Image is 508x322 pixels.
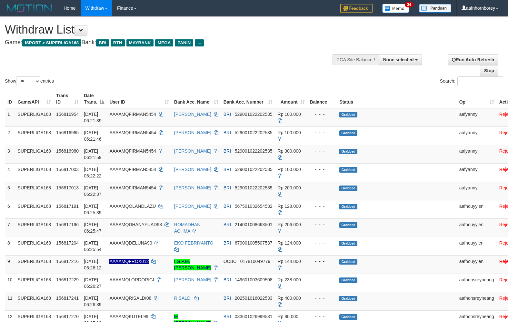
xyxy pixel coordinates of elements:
a: [PERSON_NAME] [174,277,211,282]
span: Copy 529001022202535 to clipboard [235,148,273,154]
span: Copy 529001022202535 to clipboard [235,185,273,190]
span: OCBC [224,259,236,264]
img: Button%20Memo.svg [382,4,409,13]
td: 4 [5,163,15,182]
td: SUPERLIGA168 [15,218,54,237]
span: Grabbed [339,112,357,117]
span: MAYBANK [126,39,154,46]
td: 8 [5,237,15,255]
td: aafyanny [457,163,497,182]
span: Rp 400.000 [278,296,301,301]
span: Grabbed [339,277,357,283]
h1: Withdraw List [5,23,332,36]
span: MEGA [155,39,174,46]
td: aafhouyyien [457,255,497,274]
span: Copy 567501032654532 to clipboard [235,204,273,209]
span: 156817204 [56,240,79,246]
span: [DATE] 06:26:27 [84,277,102,289]
span: Rp 238.000 [278,277,301,282]
span: Grabbed [339,259,357,265]
span: [DATE] 06:25:47 [84,222,102,234]
select: Showentries [16,76,40,86]
td: 10 [5,274,15,292]
span: BTN [111,39,125,46]
span: BRI [224,277,231,282]
span: AAAAMQDHANYFUAD98 [109,222,162,227]
th: Date Trans.: activate to sort column descending [81,90,107,108]
th: Game/API: activate to sort column ascending [15,90,54,108]
span: Rp 200.000 [278,185,301,190]
td: 7 [5,218,15,237]
span: BRI [224,296,231,301]
span: AAAAMQFIRMAN5454 [109,167,156,172]
label: Show entries [5,76,54,86]
span: [DATE] 06:21:59 [84,148,102,160]
span: 156817003 [56,167,79,172]
span: Grabbed [339,167,357,173]
span: BRI [224,112,231,117]
div: - - - [310,129,334,136]
span: BRI [224,240,231,246]
td: SUPERLIGA168 [15,182,54,200]
th: Balance [307,90,337,108]
span: Rp 144.000 [278,259,301,264]
input: Search: [457,76,503,86]
a: [PERSON_NAME] [174,167,211,172]
a: [PERSON_NAME] [174,112,211,117]
td: aafhonsreyneang [457,274,497,292]
span: [DATE] 06:26:39 [84,296,102,307]
span: AAAAMQKUTEL99 [109,314,148,319]
td: 1 [5,108,15,127]
div: - - - [310,203,334,209]
span: AAAAMQFIRMAN5454 [109,148,156,154]
td: SUPERLIGA168 [15,108,54,127]
a: [PERSON_NAME] [174,185,211,190]
span: Grabbed [339,296,357,301]
span: AAAAMQLORDORIGI [109,277,154,282]
td: aafhouyyien [457,200,497,218]
span: ISPORT > SUPERLIGA168 [22,39,81,46]
div: - - - [310,185,334,191]
div: - - - [310,111,334,117]
td: 9 [5,255,15,274]
span: Rp 128.000 [278,204,301,209]
span: 156816980 [56,148,79,154]
span: [DATE] 06:26:12 [84,259,102,270]
span: [DATE] 06:25:54 [84,240,102,252]
span: Copy 202501016022533 to clipboard [235,296,273,301]
span: BRI [96,39,109,46]
span: Rp 300.000 [278,148,301,154]
td: SUPERLIGA168 [15,274,54,292]
span: 156817229 [56,277,79,282]
td: aafhonsreyneang [457,292,497,310]
span: BRI [224,167,231,172]
span: None selected [383,57,414,62]
a: ROMADHAN ACHMA [174,222,201,234]
span: Copy 017810049779 to clipboard [240,259,270,264]
span: ... [195,39,204,46]
span: Copy 214001008663501 to clipboard [235,222,273,227]
a: [PERSON_NAME] [174,130,211,135]
span: BRI [224,130,231,135]
span: BRI [224,185,231,190]
span: AAAAMQFIRMAN5454 [109,185,156,190]
span: Rp 100.000 [278,130,301,135]
span: BRI [224,222,231,227]
span: 156817270 [56,314,79,319]
span: [DATE] 06:22:37 [84,185,102,197]
a: I.G.P.M.[PERSON_NAME] [174,259,211,270]
span: AAAAMQRISALDI08 [109,296,151,301]
span: Grabbed [339,314,357,320]
img: panduan.png [419,4,451,13]
span: [DATE] 06:21:46 [84,130,102,142]
img: Feedback.jpg [340,4,373,13]
td: 2 [5,126,15,145]
span: Grabbed [339,149,357,154]
span: [DATE] 06:22:22 [84,167,102,178]
span: BRI [224,314,231,319]
th: Op: activate to sort column ascending [457,90,497,108]
td: aafhouyyien [457,237,497,255]
span: [DATE] 06:21:39 [84,112,102,123]
td: 5 [5,182,15,200]
th: Bank Acc. Number: activate to sort column ascending [221,90,275,108]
